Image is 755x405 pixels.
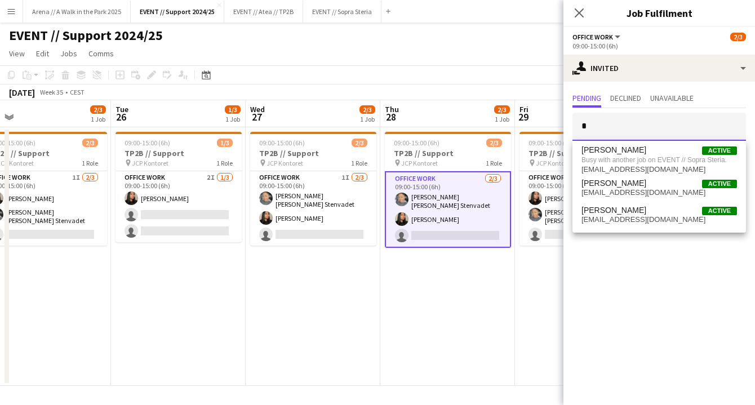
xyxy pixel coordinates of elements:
[9,87,35,98] div: [DATE]
[225,115,240,123] div: 1 Job
[385,171,511,248] app-card-role: Office work2/309:00-15:00 (6h)[PERSON_NAME] [PERSON_NAME] Stenvadet[PERSON_NAME]
[563,150,755,169] p: Click on text input to invite a crew
[248,110,265,123] span: 27
[250,148,376,158] h3: TP2B // Support
[383,110,399,123] span: 28
[216,159,233,167] span: 1 Role
[486,139,502,147] span: 2/3
[581,145,646,155] span: Julia Holme
[116,148,242,158] h3: TP2B // Support
[37,88,65,96] span: Week 35
[563,55,755,82] div: Invited
[519,132,646,246] app-job-card: 09:00-15:00 (6h)2/3TP2B // Support JCP Kontoret1 RoleOffice work1I2/309:00-15:00 (6h)[PERSON_NAME...
[385,104,399,114] span: Thu
[9,48,25,59] span: View
[536,159,572,167] span: JCP Kontoret
[267,159,303,167] span: JCP Kontoret
[702,180,737,188] span: Active
[84,46,118,61] a: Comms
[572,33,613,41] span: Office work
[518,110,528,123] span: 29
[572,33,622,41] button: Office work
[519,104,528,114] span: Fri
[730,33,746,41] span: 2/3
[702,146,737,155] span: Active
[56,46,82,61] a: Jobs
[702,207,737,215] span: Active
[70,88,85,96] div: CEST
[351,159,367,167] span: 1 Role
[32,46,54,61] a: Edit
[116,132,242,242] app-job-card: 09:00-15:00 (6h)1/3TP2B // Support JCP Kontoret1 RoleOffice work2I1/309:00-15:00 (6h)[PERSON_NAME]
[132,159,168,167] span: JCP Kontoret
[116,104,128,114] span: Tue
[250,132,376,246] app-job-card: 09:00-15:00 (6h)2/3TP2B // Support JCP Kontoret1 RoleOffice work1I2/309:00-15:00 (6h)[PERSON_NAME...
[495,115,509,123] div: 1 Job
[224,1,303,23] button: EVENT // Atea // TP2B
[359,105,375,114] span: 2/3
[114,110,128,123] span: 26
[82,139,98,147] span: 2/3
[650,94,694,102] span: Unavailable
[394,139,439,147] span: 09:00-15:00 (6h)
[519,148,646,158] h3: TP2B // Support
[303,1,381,23] button: EVENT // Sopra Steria
[131,1,224,23] button: EVENT // Support 2024/25
[401,159,438,167] span: JCP Kontoret
[581,179,646,188] span: Iman Holmen
[88,48,114,59] span: Comms
[36,48,49,59] span: Edit
[519,171,646,246] app-card-role: Office work1I2/309:00-15:00 (6h)[PERSON_NAME][PERSON_NAME] [PERSON_NAME] Stenvadet
[9,27,163,44] h1: EVENT // Support 2024/25
[91,115,105,123] div: 1 Job
[125,139,170,147] span: 09:00-15:00 (6h)
[581,215,737,224] span: umar.holmen@outlook.com
[90,105,106,114] span: 2/3
[385,148,511,158] h3: TP2B // Support
[572,94,601,102] span: Pending
[352,139,367,147] span: 2/3
[581,206,646,215] span: Umar Holmen
[486,159,502,167] span: 1 Role
[23,1,131,23] button: Arena // A Walk in the Park 2025
[494,105,510,114] span: 2/3
[385,132,511,248] app-job-card: 09:00-15:00 (6h)2/3TP2B // Support JCP Kontoret1 RoleOffice work2/309:00-15:00 (6h)[PERSON_NAME] ...
[581,155,737,165] span: Busy with another job on EVENT // Sopra Steria.
[250,104,265,114] span: Wed
[116,171,242,242] app-card-role: Office work2I1/309:00-15:00 (6h)[PERSON_NAME]
[528,139,574,147] span: 09:00-15:00 (6h)
[581,188,737,197] span: imanis0102@outlook.com
[225,105,241,114] span: 1/3
[250,171,376,246] app-card-role: Office work1I2/309:00-15:00 (6h)[PERSON_NAME] [PERSON_NAME] Stenvadet[PERSON_NAME]
[572,42,746,50] div: 09:00-15:00 (6h)
[217,139,233,147] span: 1/3
[5,46,29,61] a: View
[82,159,98,167] span: 1 Role
[610,94,641,102] span: Declined
[259,139,305,147] span: 09:00-15:00 (6h)
[581,165,737,174] span: juliaholme@hotmail.no
[563,6,755,20] h3: Job Fulfilment
[360,115,375,123] div: 1 Job
[60,48,77,59] span: Jobs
